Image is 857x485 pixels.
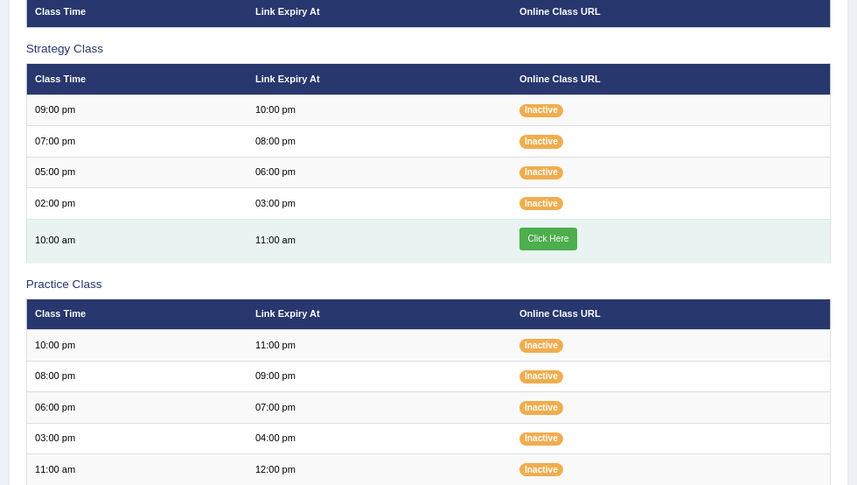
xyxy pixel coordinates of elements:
td: 03:00 pm [247,188,512,219]
th: Online Class URL [512,64,831,95]
td: 09:00 pm [26,95,247,125]
td: 08:00 pm [247,126,512,157]
td: 11:00 pm [247,330,512,361]
td: 07:00 pm [247,392,512,423]
td: 06:00 pm [247,157,512,187]
span: Inactive [519,166,563,179]
span: Inactive [519,401,563,414]
td: 10:00 am [26,219,247,263]
th: Class Time [26,64,247,95]
a: Click Here [519,228,577,250]
span: Inactive [519,370,563,383]
td: 06:00 pm [26,392,247,423]
th: Link Expiry At [247,64,512,95]
span: Inactive [519,432,563,446]
td: 03:00 pm [26,423,247,453]
td: 12:00 pm [247,454,512,485]
td: 08:00 pm [26,361,247,391]
td: 09:00 pm [247,361,512,391]
td: 04:00 pm [247,423,512,453]
th: Link Expiry At [247,299,512,330]
span: Inactive [519,463,563,476]
h3: Practice Class [26,278,832,292]
td: 05:00 pm [26,157,247,187]
span: Inactive [519,339,563,352]
span: Inactive [519,104,563,117]
span: Inactive [519,135,563,148]
span: Inactive [519,197,563,210]
td: 02:00 pm [26,188,247,219]
td: 10:00 pm [247,95,512,125]
th: Online Class URL [512,299,831,330]
td: 10:00 pm [26,330,247,361]
td: 11:00 am [247,219,512,263]
h3: Strategy Class [26,43,832,56]
td: 07:00 pm [26,126,247,157]
th: Class Time [26,299,247,330]
td: 11:00 am [26,454,247,485]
